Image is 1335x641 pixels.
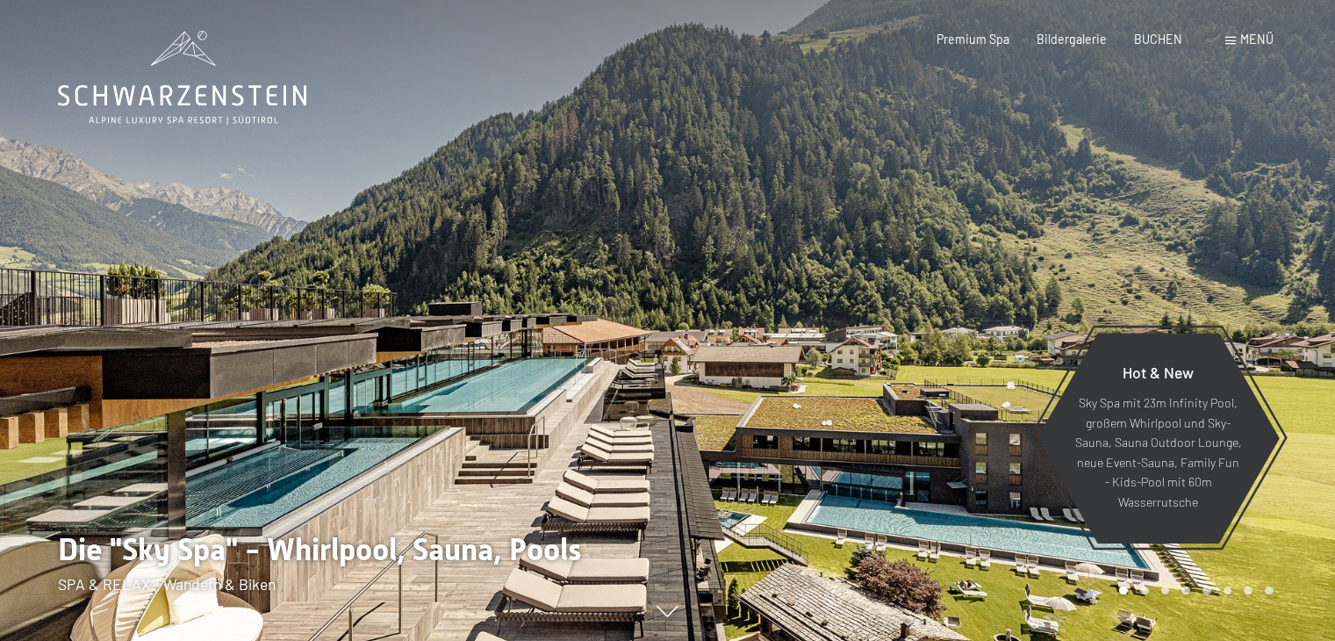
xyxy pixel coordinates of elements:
a: Premium Spa [937,32,1009,47]
a: Bildergalerie [1037,32,1107,47]
span: Menü [1240,32,1274,47]
div: Carousel Page 3 [1161,587,1170,595]
div: Carousel Page 4 [1181,587,1190,595]
div: Carousel Page 6 [1224,587,1232,595]
span: Hot & New [1123,363,1194,382]
div: Carousel Page 5 [1202,587,1211,595]
a: Hot & New Sky Spa mit 23m Infinity Pool, großem Whirlpool und Sky-Sauna, Sauna Outdoor Lounge, ne... [1036,332,1281,544]
div: Carousel Pagination [1113,587,1273,595]
div: Carousel Page 7 [1244,587,1252,595]
div: Carousel Page 2 [1140,587,1149,595]
div: Carousel Page 8 [1265,587,1274,595]
a: BUCHEN [1134,32,1182,47]
p: Sky Spa mit 23m Infinity Pool, großem Whirlpool und Sky-Sauna, Sauna Outdoor Lounge, neue Event-S... [1074,394,1242,513]
div: Carousel Page 1 (Current Slide) [1119,587,1128,595]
